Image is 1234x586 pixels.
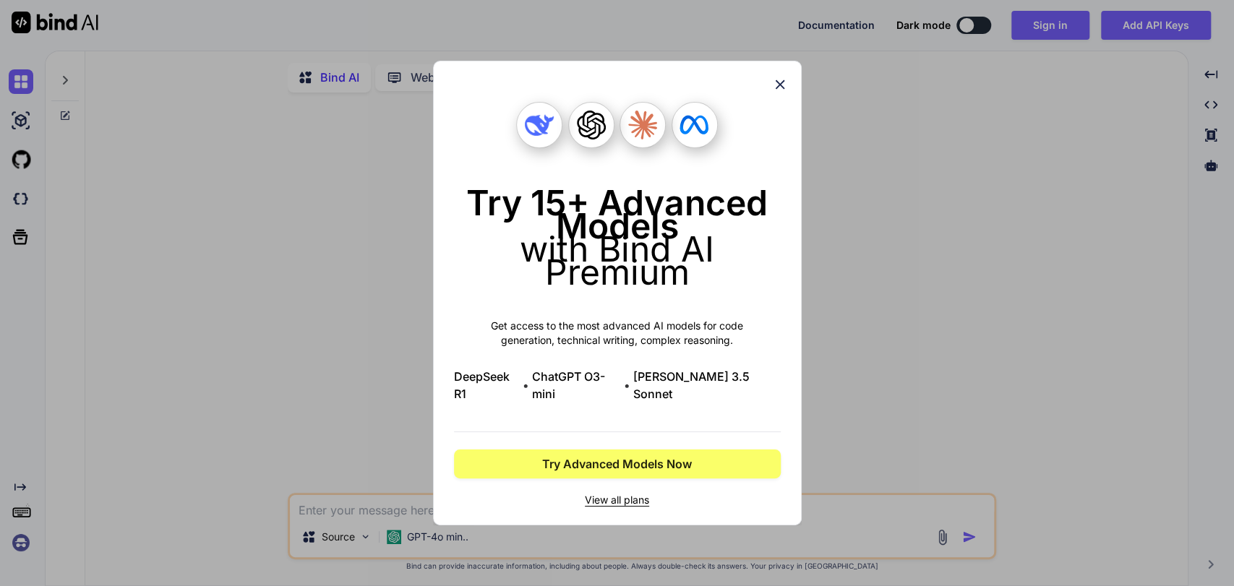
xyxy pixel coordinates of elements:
span: ChatGPT O3-mini [532,368,622,402]
span: • [523,376,529,394]
span: [PERSON_NAME] 3.5 Sonnet [633,368,780,402]
img: Deepseek [525,111,554,139]
h1: Try 15+ Advanced Models [454,191,781,284]
span: View all plans [454,493,781,507]
button: Try Advanced Models Now [454,449,781,478]
span: • [624,376,630,394]
span: DeepSeek R1 [454,368,520,402]
p: Get access to the most advanced AI models for code generation, technical writing, complex reasoning. [454,319,781,348]
span: with Bind AI Premium [520,228,714,293]
span: Try Advanced Models Now [542,455,692,473]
